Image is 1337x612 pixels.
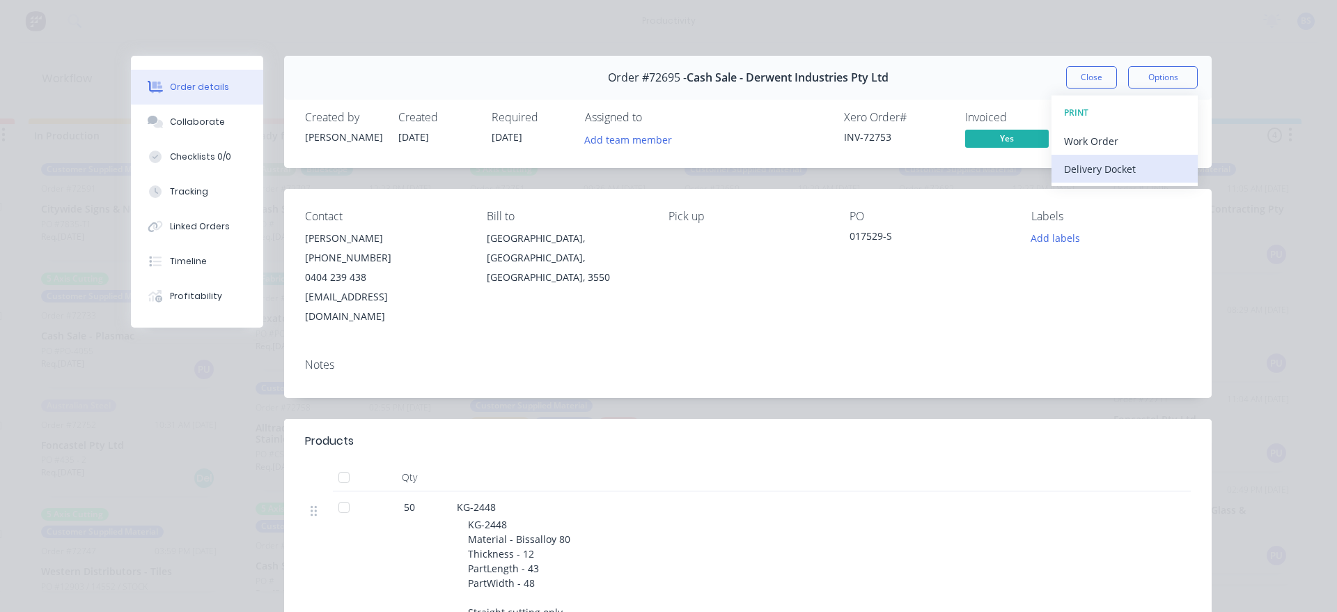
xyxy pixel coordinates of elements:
button: Timeline [131,244,263,279]
div: Required [492,111,568,124]
div: [GEOGRAPHIC_DATA], [GEOGRAPHIC_DATA], [GEOGRAPHIC_DATA], 3550 [487,229,646,287]
div: Work Order [1064,131,1185,151]
div: Checklists 0/0 [170,151,231,163]
span: KG-2448 [457,500,496,514]
div: PRINT [1064,104,1185,122]
div: Xero Order # [844,111,948,124]
button: Checklists 0/0 [131,139,263,174]
div: [PERSON_NAME] [305,229,464,248]
div: Linked Orders [170,220,230,233]
div: Qty [368,464,451,491]
div: Contact [305,210,464,223]
div: Timeline [170,255,207,268]
div: Bill to [487,210,646,223]
div: Tracking [170,185,208,198]
div: [PERSON_NAME][PHONE_NUMBER]0404 239 438[EMAIL_ADDRESS][DOMAIN_NAME] [305,229,464,326]
button: Add labels [1024,229,1088,247]
div: Labels [1031,210,1191,223]
button: Close [1066,66,1117,89]
div: [PERSON_NAME] [305,130,382,144]
div: 0404 239 438 [305,268,464,287]
div: [PHONE_NUMBER] [305,248,464,268]
button: Order details [131,70,263,105]
div: 017529-S [850,229,1009,248]
button: Linked Orders [131,209,263,244]
span: Yes [965,130,1049,147]
div: Notes [305,358,1191,372]
button: Work Order [1051,127,1198,155]
button: PRINT [1051,99,1198,127]
div: Pick up [668,210,828,223]
span: 50 [404,500,415,514]
div: Assigned to [585,111,724,124]
span: Order #72695 - [608,71,687,84]
div: [EMAIL_ADDRESS][DOMAIN_NAME] [305,287,464,326]
div: Products [305,433,354,450]
div: Profitability [170,290,222,303]
span: [DATE] [398,130,429,144]
div: Invoiced [965,111,1070,124]
button: Add team member [577,130,680,148]
div: Created by [305,111,382,124]
span: Cash Sale - Derwent Industries Pty Ltd [687,71,889,84]
div: PO [850,210,1009,223]
div: INV-72753 [844,130,948,144]
button: Tracking [131,174,263,209]
button: Collaborate [131,105,263,139]
button: Delivery Docket [1051,155,1198,183]
div: Order details [170,81,229,93]
div: Delivery Docket [1064,159,1185,179]
button: Options [1128,66,1198,89]
button: Profitability [131,279,263,314]
button: Add team member [585,130,680,148]
div: Created [398,111,475,124]
div: Collaborate [170,116,225,128]
span: [DATE] [492,130,522,144]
